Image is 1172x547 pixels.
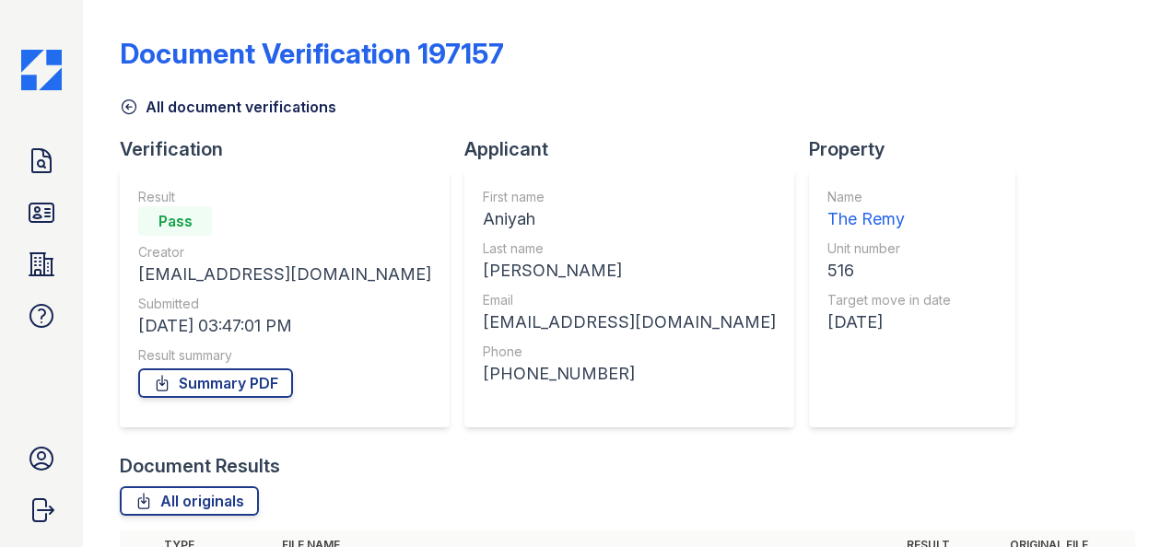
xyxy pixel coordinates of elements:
[138,368,293,398] a: Summary PDF
[21,50,62,90] img: CE_Icon_Blue-c292c112584629df590d857e76928e9f676e5b41ef8f769ba2f05ee15b207248.png
[827,206,951,232] div: The Remy
[138,188,431,206] div: Result
[138,295,431,313] div: Submitted
[827,258,951,284] div: 516
[138,346,431,365] div: Result summary
[483,291,776,309] div: Email
[483,206,776,232] div: Aniyah
[483,188,776,206] div: First name
[827,188,951,232] a: Name The Remy
[809,136,1030,162] div: Property
[120,453,280,479] div: Document Results
[464,136,809,162] div: Applicant
[483,258,776,284] div: [PERSON_NAME]
[483,361,776,387] div: [PHONE_NUMBER]
[138,313,431,339] div: [DATE] 03:47:01 PM
[120,96,336,118] a: All document verifications
[120,37,504,70] div: Document Verification 197157
[483,239,776,258] div: Last name
[827,291,951,309] div: Target move in date
[138,206,212,236] div: Pass
[483,309,776,335] div: [EMAIL_ADDRESS][DOMAIN_NAME]
[483,343,776,361] div: Phone
[138,243,431,262] div: Creator
[827,239,951,258] div: Unit number
[120,136,464,162] div: Verification
[120,486,259,516] a: All originals
[827,309,951,335] div: [DATE]
[138,262,431,287] div: [EMAIL_ADDRESS][DOMAIN_NAME]
[827,188,951,206] div: Name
